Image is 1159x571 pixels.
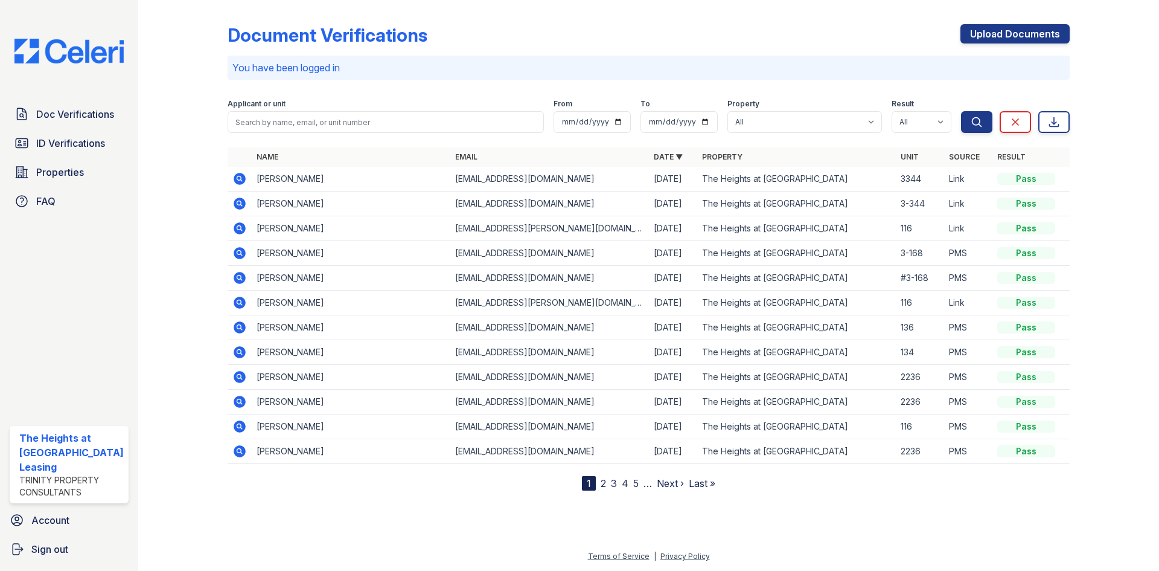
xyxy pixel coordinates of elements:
[601,477,606,489] a: 2
[697,167,896,192] td: The Heights at [GEOGRAPHIC_DATA]
[657,477,684,489] a: Next ›
[896,192,944,216] td: 3-344
[257,152,278,161] a: Name
[997,222,1055,234] div: Pass
[944,167,992,192] td: Link
[450,415,649,439] td: [EMAIL_ADDRESS][DOMAIN_NAME]
[640,99,650,109] label: To
[10,160,129,184] a: Properties
[997,346,1055,358] div: Pass
[252,291,450,315] td: [PERSON_NAME]
[697,192,896,216] td: The Heights at [GEOGRAPHIC_DATA]
[19,431,124,474] div: The Heights at [GEOGRAPHIC_DATA] Leasing
[649,415,697,439] td: [DATE]
[10,131,129,155] a: ID Verifications
[944,291,992,315] td: Link
[450,192,649,216] td: [EMAIL_ADDRESS][DOMAIN_NAME]
[252,315,450,340] td: [PERSON_NAME]
[450,390,649,415] td: [EMAIL_ADDRESS][DOMAIN_NAME]
[228,111,544,133] input: Search by name, email, or unit number
[997,421,1055,433] div: Pass
[649,216,697,241] td: [DATE]
[19,474,124,498] div: Trinity Property Consultants
[697,216,896,241] td: The Heights at [GEOGRAPHIC_DATA]
[702,152,742,161] a: Property
[10,189,129,213] a: FAQ
[228,99,286,109] label: Applicant or unit
[944,266,992,291] td: PMS
[649,266,697,291] td: [DATE]
[697,365,896,390] td: The Heights at [GEOGRAPHIC_DATA]
[5,508,133,532] a: Account
[997,371,1055,383] div: Pass
[892,99,914,109] label: Result
[649,291,697,315] td: [DATE]
[896,241,944,266] td: 3-168
[455,152,477,161] a: Email
[450,315,649,340] td: [EMAIL_ADDRESS][DOMAIN_NAME]
[450,216,649,241] td: [EMAIL_ADDRESS][PERSON_NAME][DOMAIN_NAME]
[450,241,649,266] td: [EMAIL_ADDRESS][DOMAIN_NAME]
[944,216,992,241] td: Link
[252,266,450,291] td: [PERSON_NAME]
[649,192,697,216] td: [DATE]
[611,477,617,489] a: 3
[36,165,84,179] span: Properties
[896,439,944,464] td: 2236
[896,216,944,241] td: 116
[997,321,1055,334] div: Pass
[582,476,596,491] div: 1
[649,340,697,365] td: [DATE]
[450,439,649,464] td: [EMAIL_ADDRESS][DOMAIN_NAME]
[450,266,649,291] td: [EMAIL_ADDRESS][DOMAIN_NAME]
[997,297,1055,309] div: Pass
[997,247,1055,259] div: Pass
[252,340,450,365] td: [PERSON_NAME]
[944,390,992,415] td: PMS
[649,315,697,340] td: [DATE]
[622,477,628,489] a: 4
[697,315,896,340] td: The Heights at [GEOGRAPHIC_DATA]
[896,315,944,340] td: 136
[252,241,450,266] td: [PERSON_NAME]
[896,390,944,415] td: 2236
[450,291,649,315] td: [EMAIL_ADDRESS][PERSON_NAME][DOMAIN_NAME]
[450,365,649,390] td: [EMAIL_ADDRESS][DOMAIN_NAME]
[649,365,697,390] td: [DATE]
[697,415,896,439] td: The Heights at [GEOGRAPHIC_DATA]
[31,542,68,556] span: Sign out
[944,365,992,390] td: PMS
[997,272,1055,284] div: Pass
[554,99,572,109] label: From
[252,415,450,439] td: [PERSON_NAME]
[727,99,759,109] label: Property
[997,152,1026,161] a: Result
[896,365,944,390] td: 2236
[944,192,992,216] td: Link
[944,415,992,439] td: PMS
[944,340,992,365] td: PMS
[252,390,450,415] td: [PERSON_NAME]
[896,415,944,439] td: 116
[252,192,450,216] td: [PERSON_NAME]
[649,390,697,415] td: [DATE]
[228,24,427,46] div: Document Verifications
[5,537,133,561] button: Sign out
[36,194,56,208] span: FAQ
[649,439,697,464] td: [DATE]
[997,173,1055,185] div: Pass
[660,552,710,561] a: Privacy Policy
[896,291,944,315] td: 116
[697,241,896,266] td: The Heights at [GEOGRAPHIC_DATA]
[896,340,944,365] td: 134
[36,107,114,121] span: Doc Verifications
[450,167,649,192] td: [EMAIL_ADDRESS][DOMAIN_NAME]
[633,477,639,489] a: 5
[697,390,896,415] td: The Heights at [GEOGRAPHIC_DATA]
[697,266,896,291] td: The Heights at [GEOGRAPHIC_DATA]
[654,552,656,561] div: |
[697,291,896,315] td: The Heights at [GEOGRAPHIC_DATA]
[31,513,69,527] span: Account
[36,136,105,150] span: ID Verifications
[252,216,450,241] td: [PERSON_NAME]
